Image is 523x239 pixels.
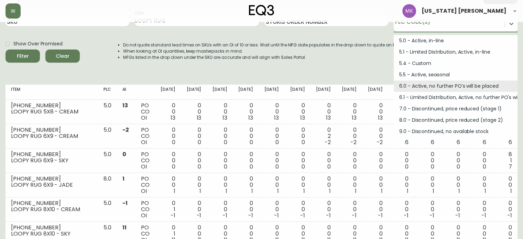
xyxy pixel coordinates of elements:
[483,163,486,171] span: 0
[420,200,434,219] div: 0 0
[481,211,486,219] span: -1
[186,176,201,194] div: 0 0
[172,163,175,171] span: 0
[11,102,92,109] div: [PHONE_NUMBER]
[352,114,357,122] span: 13
[290,176,305,194] div: 0 0
[458,187,460,195] span: 1
[394,115,517,126] div: 8.0 - Discontinued, price reduced (stage 2)
[275,163,279,171] span: 0
[420,151,434,170] div: 0 0
[198,163,201,171] span: 0
[186,151,201,170] div: 0 0
[264,176,279,194] div: 0 0
[141,127,150,145] div: PO CO
[362,85,388,100] th: [DATE]
[141,211,147,219] span: OI
[98,149,117,173] td: 5.0
[6,85,98,100] th: Item
[429,211,434,219] span: -1
[368,151,382,170] div: 0 0
[394,58,517,69] div: 5.4 - Custom
[471,200,486,219] div: 0 0
[316,176,331,194] div: 0 0
[238,200,253,219] div: 0 0
[212,151,227,170] div: 0 0
[368,102,382,121] div: 0 0
[274,114,279,122] span: 13
[393,151,408,170] div: 0 0
[433,187,434,195] span: 1
[497,176,512,194] div: 0 0
[98,197,117,222] td: 5.0
[11,200,92,206] div: [PHONE_NUMBER]
[378,114,382,122] span: 13
[122,224,127,231] span: 11
[483,138,486,146] span: 6
[457,163,460,171] span: 0
[388,85,414,100] th: [DATE]
[172,138,175,146] span: 0
[222,114,227,122] span: 13
[155,85,181,100] th: [DATE]
[420,176,434,194] div: 0 0
[342,127,357,145] div: 0 0
[11,231,92,237] div: LOOPY RUG 8X10 - SKY
[378,211,382,219] span: -1
[222,211,227,219] span: -1
[196,211,201,219] span: -1
[212,127,227,145] div: 0 0
[381,187,382,195] span: 1
[171,211,175,219] span: -1
[277,187,279,195] span: 1
[316,200,331,219] div: 0 0
[181,85,207,100] th: [DATE]
[98,100,117,124] td: 5.0
[497,200,512,219] div: 0 0
[368,127,382,145] div: 0 0
[13,40,63,47] span: Show Over Promised
[455,211,460,219] span: -1
[316,151,331,170] div: 0 0
[509,163,512,171] span: 7
[122,101,128,109] span: 13
[238,102,253,121] div: 0 0
[212,102,227,121] div: 0 0
[284,85,310,100] th: [DATE]
[393,127,408,145] div: 8 0
[394,46,517,58] div: 5.1 - Limited Distribution, Active, in-line
[300,114,305,122] span: 13
[141,163,147,171] span: OI
[326,114,331,122] span: 13
[316,127,331,145] div: 0 2
[123,42,401,48] li: Do not quote standard lead times on SKUs with an OI of 10 or less. Wait until the MFG date popula...
[264,127,279,145] div: 0 0
[171,114,175,122] span: 13
[431,138,434,146] span: 6
[368,176,382,194] div: 0 0
[471,176,486,194] div: 0 0
[141,151,150,170] div: PO CO
[11,109,92,115] div: LOOPY RUG 5X8 - CREAM
[196,114,201,122] span: 13
[394,35,517,46] div: 5.0 - Active, in-line
[174,187,175,195] span: 1
[238,151,253,170] div: 0 0
[420,127,434,145] div: 0 0
[6,50,40,63] button: Filter
[117,85,135,100] th: AI
[11,206,92,213] div: LOOPY RUG 8X10 - CREAM
[123,48,401,54] li: When looking at OI quantities, keep masterpacks in mind.
[393,176,408,194] div: 0 0
[11,157,92,164] div: LOOPY RUG 6X9 - SKY
[122,150,126,158] span: 0
[342,200,357,219] div: 0 0
[290,102,305,121] div: 0 0
[353,163,357,171] span: 0
[250,163,253,171] span: 0
[471,151,486,170] div: 0 0
[98,124,117,149] td: 5.0
[264,151,279,170] div: 0 0
[141,176,150,194] div: PO CO
[445,200,460,219] div: 0 0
